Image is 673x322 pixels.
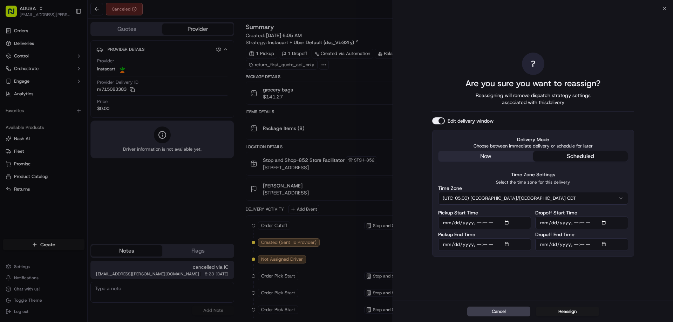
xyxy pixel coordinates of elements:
[7,7,21,21] img: Nash
[7,67,20,80] img: 1736555255976-a54dd68f-1ca7-489b-9aae-adbdc363a1c4
[24,67,115,74] div: Start new chat
[7,28,128,39] p: Welcome 👋
[535,210,577,215] label: Dropoff Start Time
[56,99,115,111] a: 💻API Documentation
[438,136,628,143] label: Delivery Mode
[438,232,475,237] label: Pickup End Time
[18,45,126,53] input: Got a question? Start typing here...
[438,143,628,149] p: Choose between immediate delivery or schedule for later
[467,307,530,316] button: Cancel
[66,102,113,109] span: API Documentation
[7,102,13,108] div: 📗
[70,119,85,124] span: Pylon
[49,118,85,124] a: Powered byPylon
[438,210,478,215] label: Pickup Start Time
[59,102,65,108] div: 💻
[522,53,544,75] div: ?
[535,232,575,237] label: Dropoff End Time
[439,151,533,162] button: now
[536,307,599,316] button: Reassign
[438,179,628,185] p: Select the time zone for this delivery
[465,78,600,89] h2: Are you sure you want to reassign?
[14,102,54,109] span: Knowledge Base
[4,99,56,111] a: 📗Knowledge Base
[511,171,555,178] label: Time Zone Settings
[533,151,628,162] button: scheduled
[438,186,462,191] label: Time Zone
[24,74,89,80] div: We're available if you need us!
[466,92,600,106] span: Reassigning will remove dispatch strategy settings associated with this delivery
[448,117,494,124] label: Edit delivery window
[119,69,128,77] button: Start new chat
